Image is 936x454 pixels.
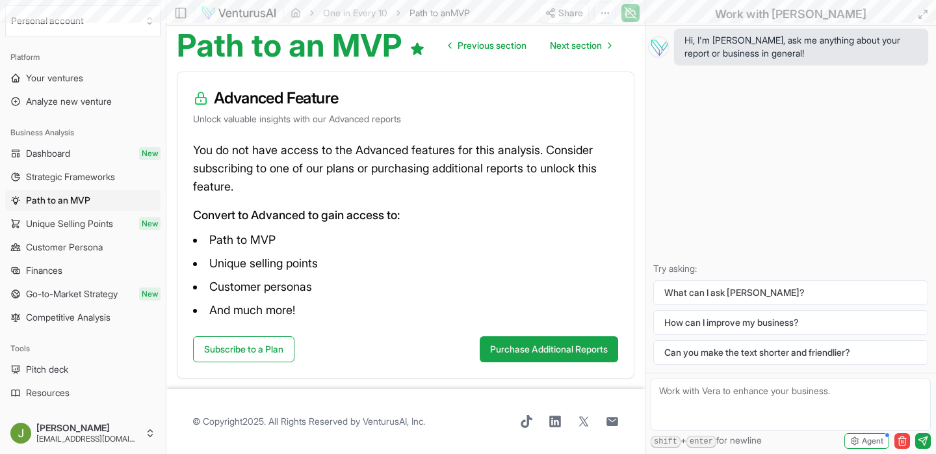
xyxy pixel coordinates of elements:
[686,436,716,448] kbd: enter
[5,237,161,258] a: Customer Persona
[438,33,537,59] a: Go to previous page
[651,434,762,448] span: + for newline
[5,359,161,380] a: Pitch deck
[5,122,161,143] div: Business Analysis
[550,39,602,52] span: Next section
[5,143,161,164] a: DashboardNew
[5,307,161,328] a: Competitive Analysis
[5,213,161,234] a: Unique Selling PointsNew
[684,34,918,60] span: Hi, I'm [PERSON_NAME], ask me anything about your report or business in general!
[5,260,161,281] a: Finances
[36,422,140,434] span: [PERSON_NAME]
[5,91,161,112] a: Analyze new venture
[862,436,883,446] span: Agent
[139,287,161,300] span: New
[26,72,83,85] span: Your ventures
[5,418,161,449] button: [PERSON_NAME][EMAIL_ADDRESS][DOMAIN_NAME]
[653,310,928,335] button: How can I improve my business?
[26,287,118,300] span: Go-to-Market Strategy
[653,340,928,365] button: Can you make the text shorter and friendlier?
[5,47,161,68] div: Platform
[438,33,621,59] nav: pagination
[26,170,115,183] span: Strategic Frameworks
[653,280,928,305] button: What can I ask [PERSON_NAME]?
[26,194,90,207] span: Path to an MVP
[193,113,618,126] p: Unlock valuable insights with our Advanced reports
[193,230,618,250] li: Path to MVP
[139,217,161,230] span: New
[651,436,681,448] kbd: shift
[5,382,161,403] a: Resources
[193,336,294,362] a: Subscribe to a Plan
[10,423,31,444] img: ACg8ocKfA8J3U3iNpCkKuY6iqn6fgAQp4gHfEcfK5gzNIhjjl3NsyA=s96-c
[193,253,618,274] li: Unique selling points
[26,241,103,254] span: Customer Persona
[26,95,112,108] span: Analyze new venture
[5,68,161,88] a: Your ventures
[5,167,161,187] a: Strategic Frameworks
[177,30,425,61] h1: Path to an MVP
[26,264,62,277] span: Finances
[193,276,618,297] li: Customer personas
[363,416,423,427] a: VenturusAI, Inc
[5,338,161,359] div: Tools
[844,433,889,449] button: Agent
[193,300,618,321] li: And much more!
[653,262,928,275] p: Try asking:
[26,386,70,399] span: Resources
[5,190,161,211] a: Path to an MVP
[648,36,669,57] img: Vera
[26,363,68,376] span: Pitch deck
[139,147,161,160] span: New
[26,147,70,160] span: Dashboard
[26,311,110,324] span: Competitive Analysis
[26,217,113,230] span: Unique Selling Points
[193,88,618,109] h3: Advanced Feature
[5,284,161,304] a: Go-to-Market StrategyNew
[539,33,621,59] a: Go to next page
[36,434,140,444] span: [EMAIL_ADDRESS][DOMAIN_NAME]
[193,141,618,196] p: You do not have access to the Advanced features for this analysis. Consider subscribing to one of...
[193,206,618,224] p: Convert to Advanced to gain access to:
[480,336,618,362] button: Purchase Additional Reports
[192,415,425,428] span: © Copyright 2025 . All Rights Reserved by .
[458,39,526,52] span: Previous section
